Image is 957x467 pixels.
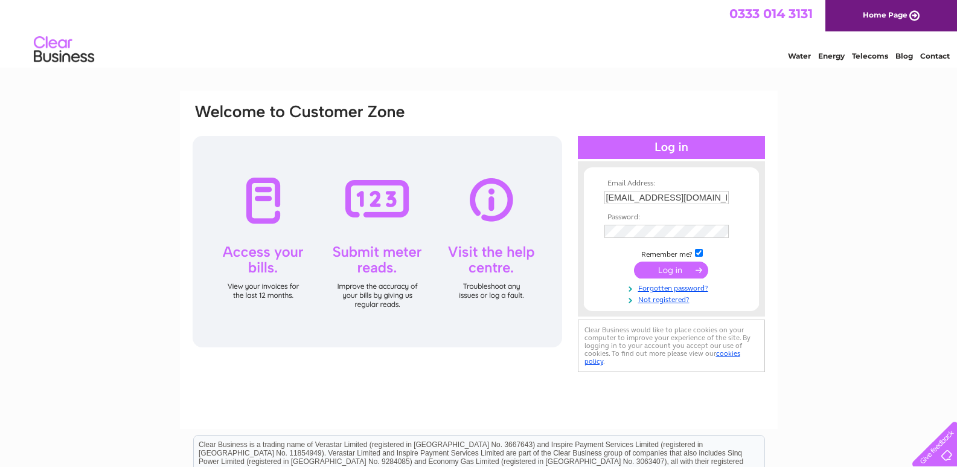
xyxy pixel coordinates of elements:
[601,179,741,188] th: Email Address:
[852,51,888,60] a: Telecoms
[601,213,741,222] th: Password:
[584,349,740,366] a: cookies policy
[601,247,741,259] td: Remember me?
[729,6,813,21] a: 0333 014 3131
[920,51,950,60] a: Contact
[578,320,765,372] div: Clear Business would like to place cookies on your computer to improve your experience of the sit...
[33,31,95,68] img: logo.png
[194,7,764,59] div: Clear Business is a trading name of Verastar Limited (registered in [GEOGRAPHIC_DATA] No. 3667643...
[818,51,845,60] a: Energy
[634,262,708,279] input: Submit
[895,51,913,60] a: Blog
[604,282,741,293] a: Forgotten password?
[788,51,811,60] a: Water
[604,293,741,304] a: Not registered?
